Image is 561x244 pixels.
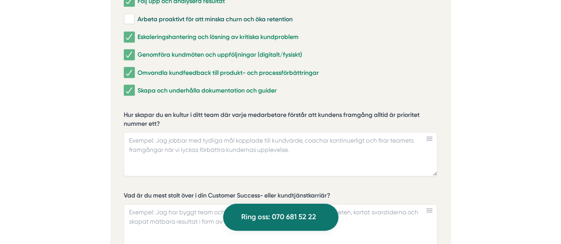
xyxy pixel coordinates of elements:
[241,211,316,223] span: Ring oss: 070 681 52 22
[124,33,134,42] input: Eskaleringshantering och lösning av kritiska kundproblem
[223,204,338,231] a: Ring oss: 070 681 52 22
[124,86,134,95] input: Skapa och underhålla dokumentation och guider
[124,111,437,130] label: Hur skapar du en kultur i ditt team där varje medarbetare förstår att kundens framgång alltid är ...
[124,68,134,77] input: Omvandla kundfeedback till produkt- och processförbättringar
[124,50,134,59] input: Genomföra kundmöten och uppföljningar (digitalt/fysiskt)
[124,15,134,23] input: Arbeta proaktivt för att minska churn och öka retention
[124,191,437,202] label: Vad är du mest stolt över i din Customer Success- eller kundtjänstkarriär?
